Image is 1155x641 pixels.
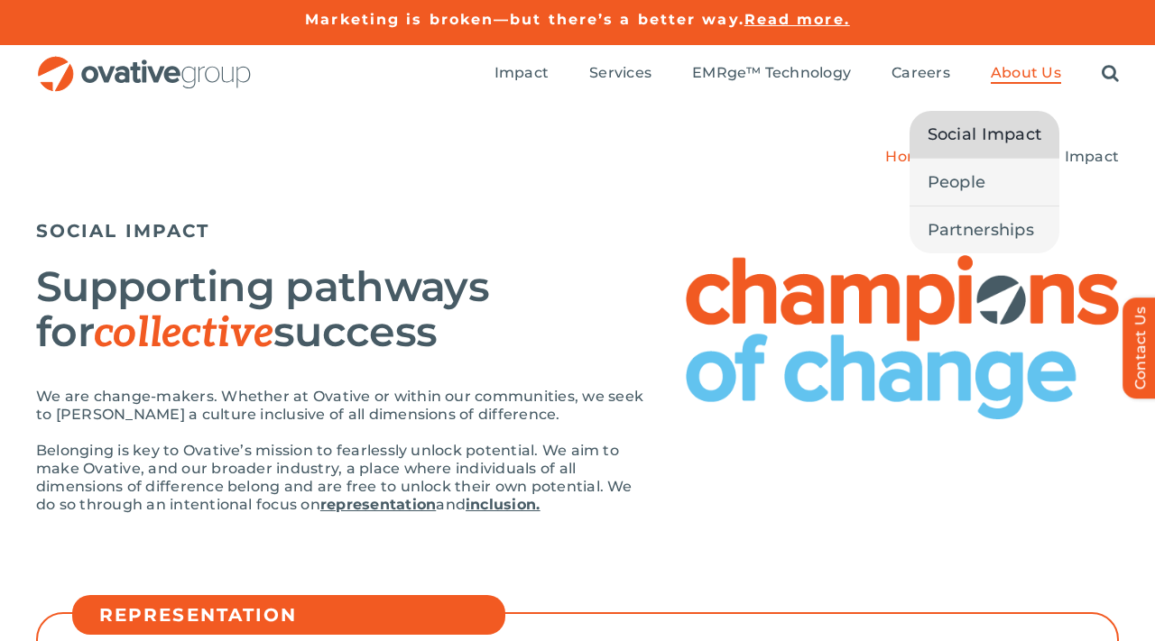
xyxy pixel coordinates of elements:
[494,64,549,82] span: Impact
[928,122,1042,147] span: Social Impact
[494,45,1119,103] nav: Menu
[36,442,650,514] p: Belonging is key to Ovative’s mission to fearlessly unlock potential. We aim to make Ovative, and...
[36,54,253,71] a: OG_Full_horizontal_RGB
[991,64,1061,82] span: About Us
[692,64,851,82] span: EMRge™ Technology
[36,220,1119,242] h5: SOCIAL IMPACT
[910,206,1060,253] a: Partnerships
[36,388,650,424] p: We are change-makers. Whether at Ovative or within our communities, we seek to [PERSON_NAME] a cu...
[466,496,540,513] a: inclusion.
[589,64,651,84] a: Services
[892,64,950,82] span: Careers
[928,169,986,195] span: People
[99,604,496,626] h5: REPRESENTATION
[744,11,850,28] a: Read more.
[305,11,744,28] a: Marketing is broken—but there’s a better way.
[494,64,549,84] a: Impact
[885,148,1119,165] span: » »
[910,111,1060,158] a: Social Impact
[686,255,1119,419] img: Social Impact – Champions of Change Logo
[928,217,1034,243] span: Partnerships
[36,264,650,356] h2: Supporting pathways for success
[589,64,651,82] span: Services
[94,308,273,359] span: collective
[436,496,466,513] span: and
[692,64,851,84] a: EMRge™ Technology
[885,148,931,165] a: Home
[1102,64,1119,84] a: Search
[910,159,1060,206] a: People
[991,64,1061,84] a: About Us
[1017,148,1119,165] span: Social Impact
[892,64,950,84] a: Careers
[320,496,436,513] a: representation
